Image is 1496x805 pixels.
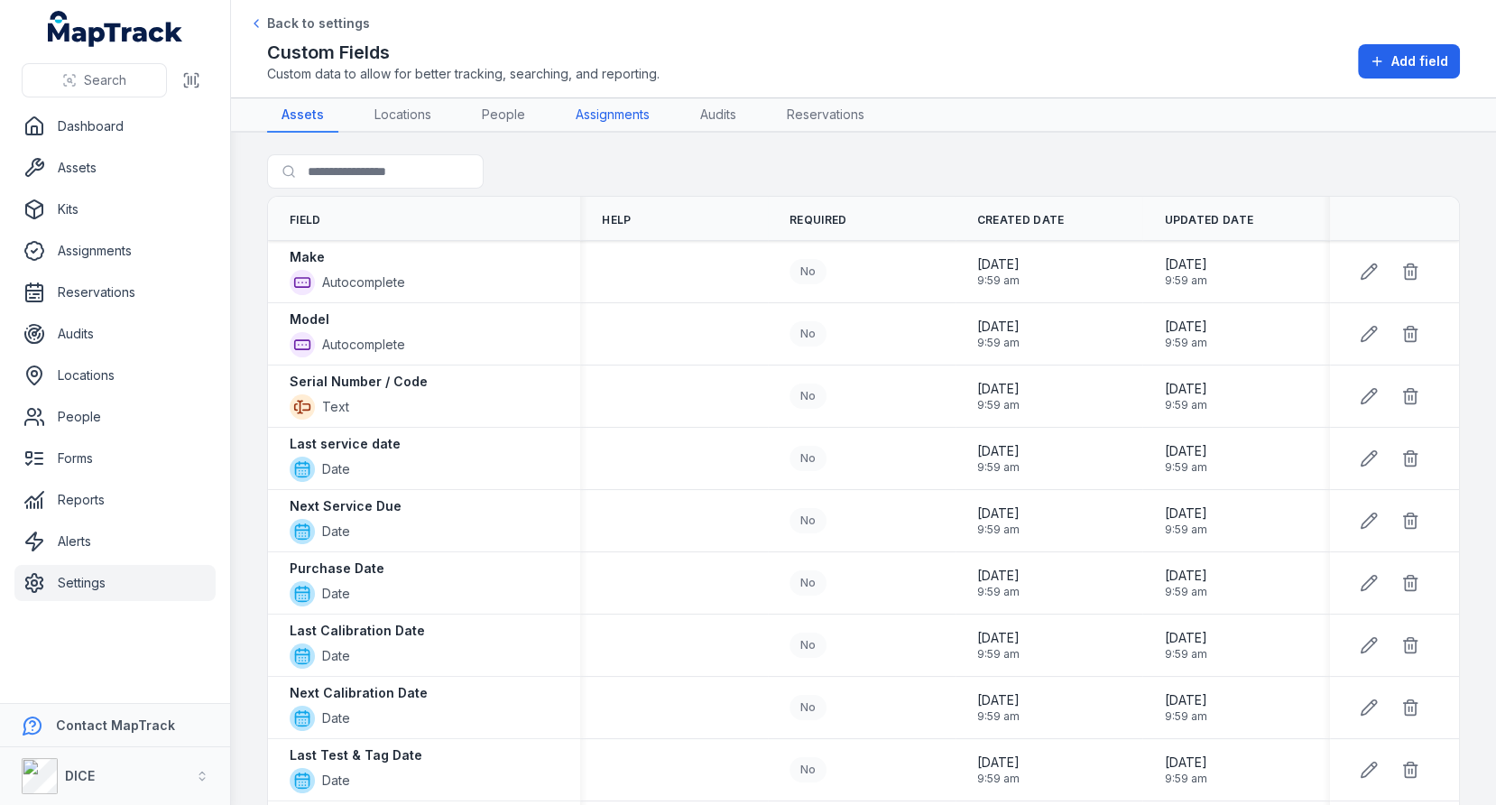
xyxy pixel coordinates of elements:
[14,523,216,560] a: Alerts
[977,585,1020,599] span: 9:59 am
[1164,273,1206,288] span: 9:59 am
[290,373,428,391] strong: Serial Number / Code
[977,629,1020,662] time: 09/09/2025, 9:59:12 am
[322,460,350,478] span: Date
[14,150,216,186] a: Assets
[290,213,321,227] span: Field
[977,318,1020,350] time: 09/09/2025, 9:59:12 am
[1164,318,1206,350] time: 09/09/2025, 9:59:12 am
[1164,504,1206,537] time: 09/09/2025, 9:59:12 am
[84,71,126,89] span: Search
[790,570,826,596] div: No
[1164,567,1206,585] span: [DATE]
[14,565,216,601] a: Settings
[14,108,216,144] a: Dashboard
[1164,442,1206,460] span: [DATE]
[977,213,1065,227] span: Created Date
[267,65,660,83] span: Custom data to allow for better tracking, searching, and reporting.
[561,98,664,133] a: Assignments
[65,768,95,783] strong: DICE
[790,633,826,658] div: No
[977,442,1020,460] span: [DATE]
[249,14,370,32] a: Back to settings
[977,380,1020,398] span: [DATE]
[1164,213,1253,227] span: Updated Date
[290,497,402,515] strong: Next Service Due
[1164,255,1206,273] span: [DATE]
[290,622,425,640] strong: Last Calibration Date
[290,248,325,266] strong: Make
[977,709,1020,724] span: 9:59 am
[1164,585,1206,599] span: 9:59 am
[1164,772,1206,786] span: 9:59 am
[322,398,349,416] span: Text
[14,191,216,227] a: Kits
[1164,318,1206,336] span: [DATE]
[602,213,631,227] span: Help
[267,40,660,65] h2: Custom Fields
[977,398,1020,412] span: 9:59 am
[977,460,1020,475] span: 9:59 am
[1164,504,1206,523] span: [DATE]
[790,446,826,471] div: No
[267,14,370,32] span: Back to settings
[1391,52,1448,70] span: Add field
[1164,460,1206,475] span: 9:59 am
[290,746,422,764] strong: Last Test & Tag Date
[290,684,428,702] strong: Next Calibration Date
[1164,709,1206,724] span: 9:59 am
[14,482,216,518] a: Reports
[1164,380,1206,412] time: 09/09/2025, 9:59:12 am
[977,754,1020,772] span: [DATE]
[977,772,1020,786] span: 9:59 am
[322,523,350,541] span: Date
[977,629,1020,647] span: [DATE]
[977,567,1020,599] time: 09/09/2025, 9:59:12 am
[790,695,826,720] div: No
[977,567,1020,585] span: [DATE]
[267,98,338,133] a: Assets
[977,336,1020,350] span: 9:59 am
[1164,629,1206,662] time: 09/09/2025, 9:59:12 am
[1164,255,1206,288] time: 09/09/2025, 9:59:12 am
[1358,44,1460,79] button: Add field
[48,11,183,47] a: MapTrack
[977,523,1020,537] span: 9:59 am
[322,336,405,354] span: Autocomplete
[790,384,826,409] div: No
[1164,523,1206,537] span: 9:59 am
[322,772,350,790] span: Date
[22,63,167,97] button: Search
[1164,336,1206,350] span: 9:59 am
[360,98,446,133] a: Locations
[56,717,175,733] strong: Contact MapTrack
[790,757,826,782] div: No
[790,508,826,533] div: No
[290,560,384,578] strong: Purchase Date
[977,442,1020,475] time: 09/09/2025, 9:59:12 am
[1164,380,1206,398] span: [DATE]
[14,399,216,435] a: People
[1164,398,1206,412] span: 9:59 am
[1164,442,1206,475] time: 09/09/2025, 9:59:12 am
[977,255,1020,273] span: [DATE]
[1164,754,1206,772] span: [DATE]
[977,754,1020,786] time: 09/09/2025, 9:59:12 am
[977,647,1020,662] span: 9:59 am
[290,310,329,328] strong: Model
[14,316,216,352] a: Audits
[977,691,1020,724] time: 09/09/2025, 9:59:12 am
[322,585,350,603] span: Date
[14,233,216,269] a: Assignments
[14,357,216,393] a: Locations
[1164,754,1206,786] time: 09/09/2025, 9:59:12 am
[790,321,826,347] div: No
[686,98,751,133] a: Audits
[1164,629,1206,647] span: [DATE]
[977,318,1020,336] span: [DATE]
[1164,691,1206,724] time: 09/09/2025, 9:59:12 am
[977,255,1020,288] time: 09/09/2025, 9:59:12 am
[977,273,1020,288] span: 9:59 am
[977,691,1020,709] span: [DATE]
[790,213,846,227] span: Required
